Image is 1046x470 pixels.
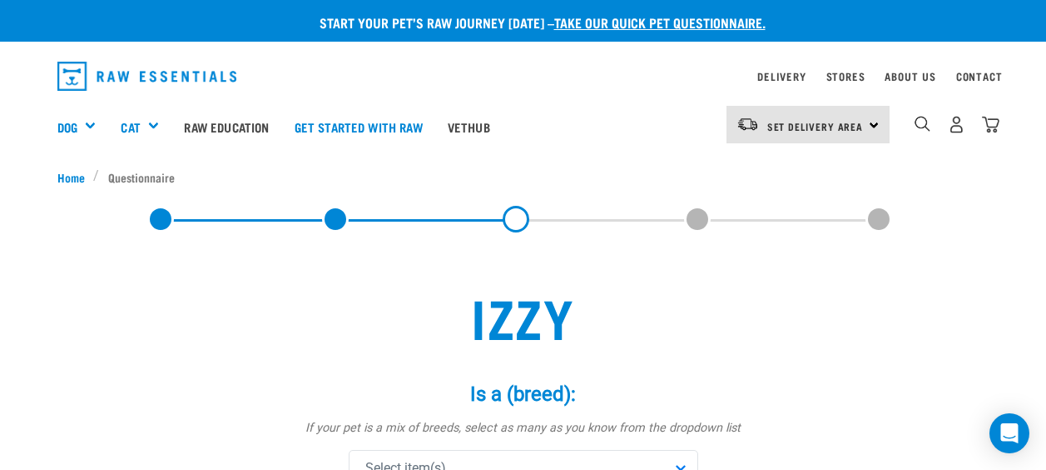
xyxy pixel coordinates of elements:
a: About Us [885,73,935,79]
a: Dog [57,117,77,137]
img: Raw Essentials Logo [57,62,237,91]
a: Raw Education [171,93,281,160]
a: Vethub [435,93,503,160]
nav: breadcrumbs [57,168,989,186]
a: take our quick pet questionnaire. [554,18,766,26]
img: home-icon-1@2x.png [915,116,930,132]
h2: Izzy [287,286,760,346]
a: Get started with Raw [282,93,435,160]
img: van-moving.png [736,117,759,132]
span: Home [57,168,85,186]
img: home-icon@2x.png [982,116,999,133]
nav: dropdown navigation [44,55,1003,97]
a: Delivery [757,73,806,79]
div: Open Intercom Messenger [989,413,1029,453]
a: Cat [121,117,140,137]
span: Set Delivery Area [767,123,864,129]
a: Stores [826,73,865,79]
a: Home [57,168,94,186]
img: user.png [948,116,965,133]
p: If your pet is a mix of breeds, select as many as you know from the dropdown list [274,419,773,437]
a: Contact [956,73,1003,79]
label: Is a (breed): [274,379,773,409]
